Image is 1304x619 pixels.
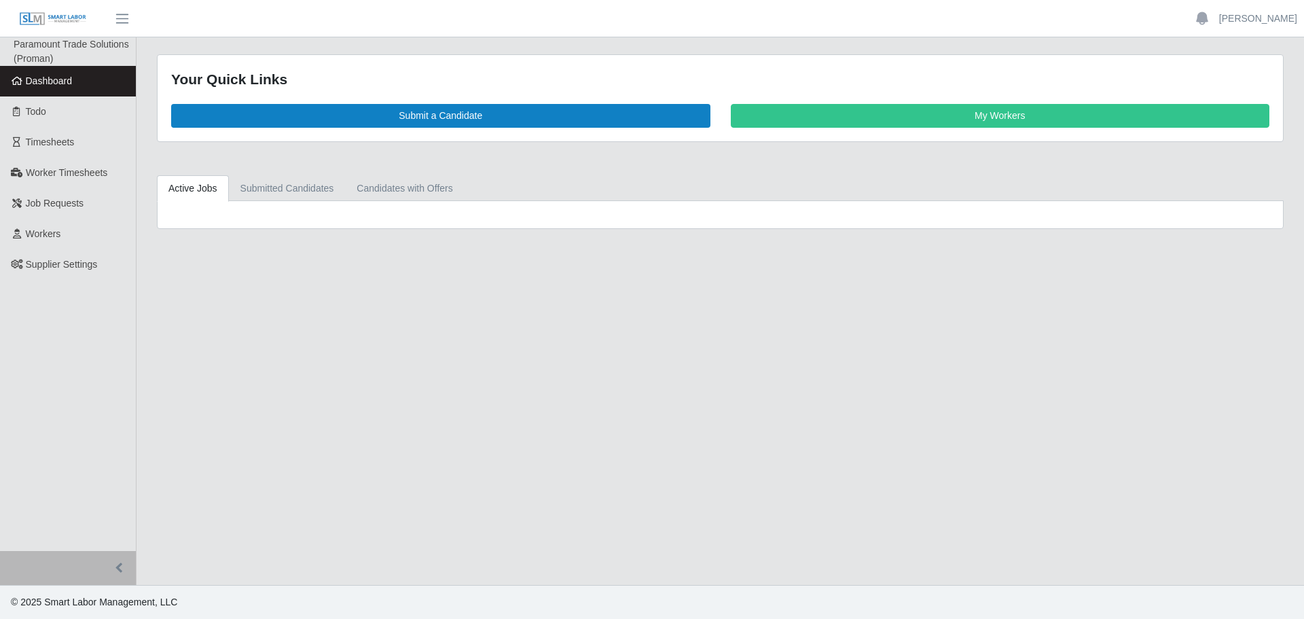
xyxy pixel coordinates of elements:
span: © 2025 Smart Labor Management, LLC [11,597,177,607]
span: Supplier Settings [26,259,98,270]
span: Paramount Trade Solutions (Proman) [14,39,129,64]
span: Timesheets [26,137,75,147]
a: Active Jobs [157,175,229,202]
a: [PERSON_NAME] [1219,12,1297,26]
span: Todo [26,106,46,117]
span: Worker Timesheets [26,167,107,178]
a: Candidates with Offers [345,175,464,202]
span: Workers [26,228,61,239]
a: Submit a Candidate [171,104,710,128]
span: Dashboard [26,75,73,86]
a: My Workers [731,104,1270,128]
span: Job Requests [26,198,84,209]
div: Your Quick Links [171,69,1269,90]
a: Submitted Candidates [229,175,346,202]
img: SLM Logo [19,12,87,26]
